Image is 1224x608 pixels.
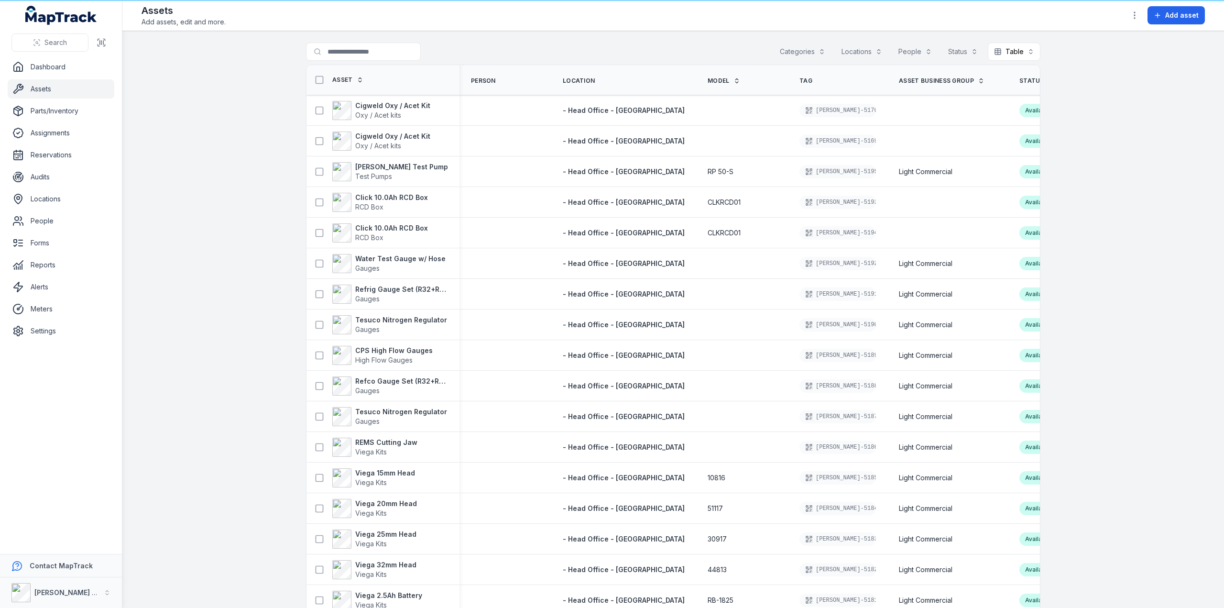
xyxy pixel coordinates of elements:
[899,596,952,605] span: Light Commercial
[332,101,430,120] a: Cigweld Oxy / Acet KitOxy / Acet kits
[799,165,876,178] div: [PERSON_NAME]-5195
[332,438,417,457] a: REMS Cutting JawViega Kits
[355,376,448,386] strong: Refco Gauge Set (R32+R410A+Hoses)
[799,594,876,607] div: [PERSON_NAME]-5181
[1019,165,1057,178] div: Available
[563,535,685,543] span: - Head Office - [GEOGRAPHIC_DATA]
[563,321,685,329] span: - Head Office - [GEOGRAPHIC_DATA]
[799,532,876,546] div: [PERSON_NAME]-5183
[1019,257,1057,270] div: Available
[1019,502,1057,515] div: Available
[8,211,114,231] a: People
[44,38,67,47] span: Search
[355,162,448,172] strong: [PERSON_NAME] Test Pump
[332,560,416,579] a: Viega 32mm HeadViega Kits
[899,412,952,421] span: Light Commercial
[355,478,387,486] span: Viega Kits
[355,387,380,395] span: Gauges
[355,468,415,478] strong: Viega 15mm Head
[899,473,952,483] span: Light Commercial
[355,223,428,233] strong: Click 10.0Ah RCD Box
[899,289,952,299] span: Light Commercial
[899,77,984,85] a: Asset Business Group
[142,4,226,17] h2: Assets
[563,596,685,605] a: - Head Office - [GEOGRAPHIC_DATA]
[332,315,447,334] a: Tesuco Nitrogen RegulatorGauges
[799,410,876,423] div: [PERSON_NAME]-5187
[899,77,974,85] span: Asset Business Group
[799,471,876,485] div: [PERSON_NAME]-5185
[899,351,952,360] span: Light Commercial
[332,285,448,304] a: Refrig Gauge Set (R32+R410A+Hoses)Gauges
[8,167,114,187] a: Audits
[355,264,380,272] span: Gauges
[1019,379,1057,393] div: Available
[563,198,685,206] span: - Head Office - [GEOGRAPHIC_DATA]
[563,442,685,452] a: - Head Office - [GEOGRAPHIC_DATA]
[942,43,984,61] button: Status
[332,76,363,84] a: Asset
[799,226,876,240] div: [PERSON_NAME]-5194
[355,448,387,456] span: Viega Kits
[563,596,685,604] span: - Head Office - [GEOGRAPHIC_DATA]
[563,565,685,574] span: - Head Office - [GEOGRAPHIC_DATA]
[332,132,430,151] a: Cigweld Oxy / Acet KitOxy / Acet kits
[355,570,387,578] span: Viega Kits
[563,289,685,299] a: - Head Office - [GEOGRAPHIC_DATA]
[1019,77,1055,85] a: Status
[1019,104,1057,117] div: Available
[471,77,496,85] span: Person
[799,441,876,454] div: [PERSON_NAME]-5186
[563,504,685,512] span: - Head Office - [GEOGRAPHIC_DATA]
[988,43,1040,61] button: Table
[899,504,952,513] span: Light Commercial
[563,259,685,267] span: - Head Office - [GEOGRAPHIC_DATA]
[8,255,114,275] a: Reports
[563,351,685,359] span: - Head Office - [GEOGRAPHIC_DATA]
[1019,134,1057,148] div: Available
[708,596,733,605] span: RB-1825
[8,189,114,209] a: Locations
[355,530,416,539] strong: Viega 25mm Head
[563,473,685,483] a: - Head Office - [GEOGRAPHIC_DATA]
[8,79,114,99] a: Assets
[355,193,428,202] strong: Click 10.0Ah RCD Box
[332,162,448,181] a: [PERSON_NAME] Test PumpTest Pumps
[563,106,685,114] span: - Head Office - [GEOGRAPHIC_DATA]
[34,588,101,597] strong: [PERSON_NAME] Air
[1019,532,1057,546] div: Available
[332,407,447,426] a: Tesuco Nitrogen RegulatorGauges
[332,499,417,518] a: Viega 20mm HeadViega Kits
[563,198,685,207] a: - Head Office - [GEOGRAPHIC_DATA]
[563,504,685,513] a: - Head Office - [GEOGRAPHIC_DATA]
[8,57,114,77] a: Dashboard
[332,346,433,365] a: CPS High Flow GaugesHigh Flow Gauges
[563,534,685,544] a: - Head Office - [GEOGRAPHIC_DATA]
[355,101,430,111] strong: Cigweld Oxy / Acet Kit
[355,591,422,600] strong: Viega 2.5Ah Battery
[899,381,952,391] span: Light Commercial
[1165,11,1199,20] span: Add asset
[563,443,685,451] span: - Head Office - [GEOGRAPHIC_DATA]
[332,76,353,84] span: Asset
[799,196,876,209] div: [PERSON_NAME]-5193
[563,137,685,145] span: - Head Office - [GEOGRAPHIC_DATA]
[563,381,685,391] a: - Head Office - [GEOGRAPHIC_DATA]
[1147,6,1205,24] button: Add asset
[799,257,876,270] div: [PERSON_NAME]-5192
[8,101,114,121] a: Parts/Inventory
[355,407,447,417] strong: Tesuco Nitrogen Regulator
[899,259,952,268] span: Light Commercial
[799,349,876,362] div: [PERSON_NAME]-5189
[355,509,387,517] span: Viega Kits
[355,203,383,211] span: RCD Box
[1019,441,1057,454] div: Available
[563,382,685,390] span: - Head Office - [GEOGRAPHIC_DATA]
[332,254,446,273] a: Water Test Gauge w/ HoseGauges
[355,325,380,333] span: Gauges
[355,111,401,119] span: Oxy / Acet kits
[799,318,876,332] div: [PERSON_NAME]-5190
[799,77,812,85] span: Tag
[8,145,114,165] a: Reservations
